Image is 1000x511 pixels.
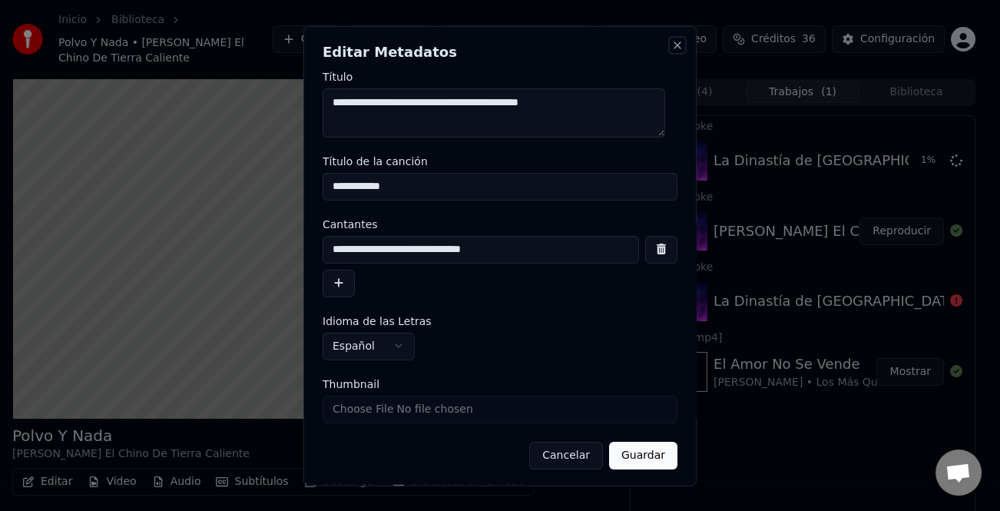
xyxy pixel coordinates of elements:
[323,378,379,389] span: Thumbnail
[529,441,603,469] button: Cancelar
[323,315,432,326] span: Idioma de las Letras
[323,71,677,81] label: Título
[609,441,677,469] button: Guardar
[323,218,677,229] label: Cantantes
[323,45,677,58] h2: Editar Metadatos
[323,155,677,166] label: Título de la canción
